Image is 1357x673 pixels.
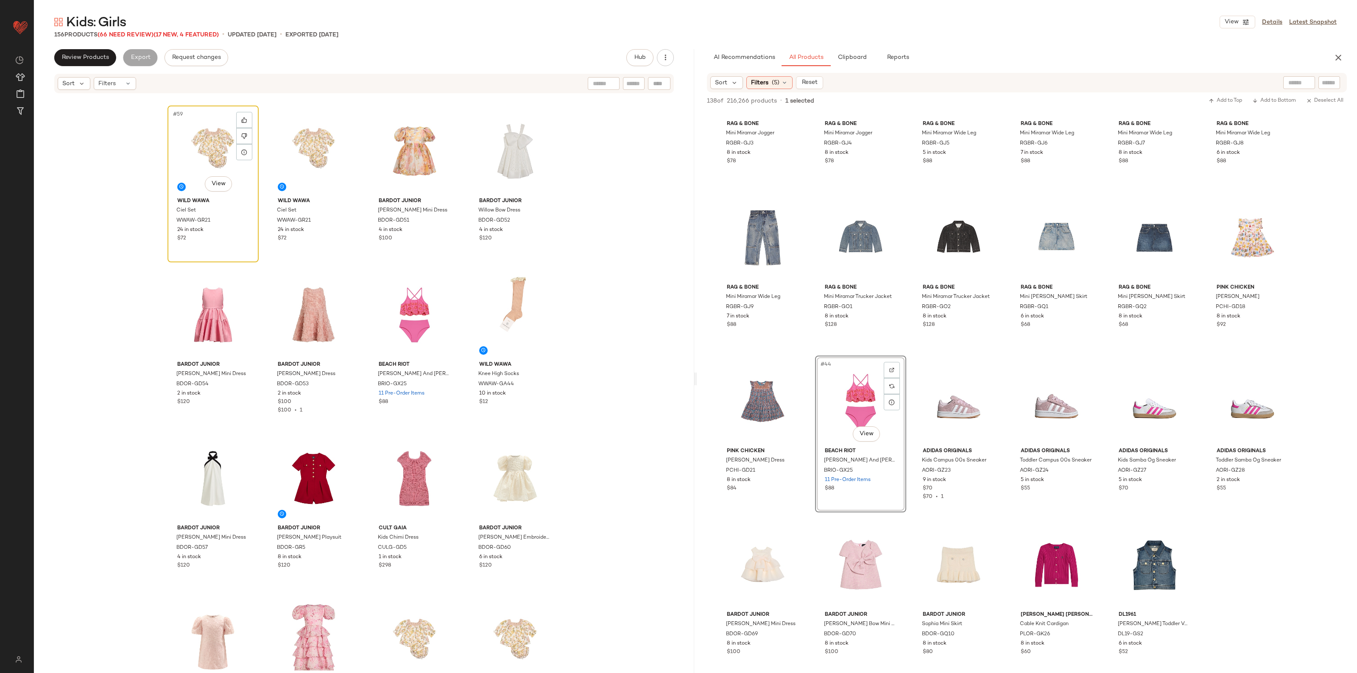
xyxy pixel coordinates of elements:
[277,544,305,552] span: BDOR-GR5
[727,611,799,619] span: Bardot Junior
[751,78,768,87] span: Filters
[10,656,27,663] img: svg%3e
[1020,467,1049,475] span: AORI-GZ24
[886,54,909,61] span: Reports
[825,149,849,157] span: 8 in stock
[824,467,853,475] span: BRIO-GX25
[922,130,976,137] span: Mini Miramar Wide Leg
[172,54,221,61] span: Request changes
[923,313,947,320] span: 8 in stock
[923,485,933,492] span: $70
[1021,321,1030,329] span: $68
[727,284,799,292] span: Rag & Bone
[379,525,450,532] span: Cult Gaia
[889,367,894,373] img: svg%3e
[1021,476,1044,484] span: 5 in stock
[170,108,256,194] img: WWAW-GR21_V1.jpg
[478,217,510,225] span: BDOR-GD52
[378,370,450,378] span: [PERSON_NAME] And [PERSON_NAME]
[1119,158,1128,165] span: $88
[177,390,201,398] span: 2 in stock
[720,522,805,608] img: BDOR-GD69_V1.jpg
[479,197,551,205] span: Bardot Junior
[278,361,349,369] span: Bardot Junior
[853,426,880,442] button: View
[379,235,392,242] span: $100
[177,553,201,561] span: 4 in stock
[1210,359,1295,444] img: AORI-GZ28_V1.jpg
[1119,611,1190,619] span: DL1961
[1216,457,1281,464] span: Toddler Samba Og Sneaker
[1216,293,1259,301] span: [PERSON_NAME]
[1217,149,1240,157] span: 6 in stock
[1205,96,1245,106] button: Add to Top
[726,303,754,311] span: RGBR-GJ9
[818,195,903,281] img: RGBR-GO1_V1.jpg
[916,522,1001,608] img: BDOR-GQ10_V1.jpg
[176,544,208,552] span: BDOR-GD57
[1119,321,1128,329] span: $68
[922,631,955,638] span: BDOR-GQ10
[824,620,896,628] span: [PERSON_NAME] Bow Mini Dress
[727,485,737,492] span: $84
[923,611,994,619] span: Bardot Junior
[789,54,824,61] span: All Products
[372,436,457,521] img: CULG-GD5_V1.jpg
[720,359,805,444] img: PCHI-GD21_V1.jpg
[1119,120,1190,128] span: Rag & Bone
[922,467,951,475] span: AORI-GZ23
[727,476,751,484] span: 8 in stock
[1216,467,1245,475] span: AORI-GZ28
[1112,195,1197,281] img: RGBR-GQ2_V1.jpg
[825,284,896,292] span: Rag & Bone
[278,226,304,234] span: 24 in stock
[478,381,514,388] span: WWAW-GA44
[15,56,24,64] img: svg%3e
[379,197,450,205] span: Bardot Junior
[165,49,228,66] button: Request changes
[727,313,749,320] span: 7 in stock
[1014,522,1099,608] img: PLOR-GK26_V1.jpg
[727,640,751,648] span: 8 in stock
[1119,313,1142,320] span: 8 in stock
[1020,140,1047,147] span: RGBR-GJ6
[727,120,799,128] span: Rag & Bone
[472,108,558,194] img: BDOR-GD52_V1.jpg
[177,398,190,406] span: $120
[54,32,64,38] span: 156
[278,553,302,561] span: 8 in stock
[170,272,256,358] img: BDOR-GD54_V1.jpg
[923,120,994,128] span: Rag & Bone
[727,448,799,455] span: Pink Chicken
[1119,284,1190,292] span: Rag & Bone
[177,525,249,532] span: Bardot Junior
[801,79,817,86] span: Reset
[479,390,506,398] span: 10 in stock
[1217,158,1226,165] span: $88
[479,562,492,570] span: $120
[1252,98,1296,104] span: Add to Bottom
[478,544,511,552] span: BDOR-GD60
[472,436,558,521] img: BDOR-GD60_V1.jpg
[54,31,219,39] div: Products
[1021,284,1092,292] span: Rag & Bone
[222,30,224,40] span: •
[1224,19,1239,25] span: View
[1020,293,1087,301] span: Mini [PERSON_NAME] Skirt
[785,97,814,106] span: 1 selected
[472,272,558,358] img: WWAW-GA44_V1.jpg
[726,130,774,137] span: Mini Miramar Jogger
[626,49,653,66] button: Hub
[922,293,990,301] span: Mini Miramar Trucker Jacket
[278,408,291,413] span: $100
[372,272,457,358] img: BRIO-GX25_V1.jpg
[1021,485,1030,492] span: $55
[176,207,196,214] span: Ciel Set
[1210,195,1295,281] img: PCHI-GD18_V1.jpg
[837,54,866,61] span: Clipboard
[727,149,751,157] span: 8 in stock
[278,525,349,532] span: Bardot Junior
[479,398,488,406] span: $12
[1112,522,1197,608] img: DL19-GS2_V1.jpg
[780,97,782,105] span: •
